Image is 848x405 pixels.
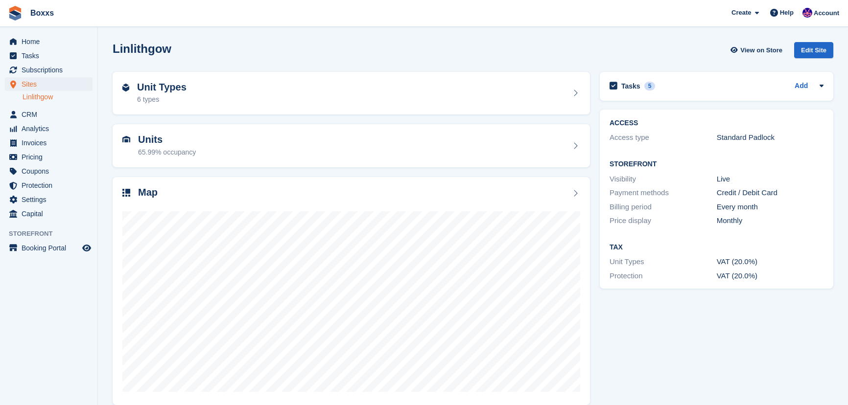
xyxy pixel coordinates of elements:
span: Protection [22,179,80,192]
a: menu [5,136,93,150]
a: menu [5,63,93,77]
a: menu [5,150,93,164]
h2: Map [138,187,158,198]
div: Protection [610,270,717,282]
a: Boxxs [26,5,58,21]
div: 5 [644,82,656,90]
div: Monthly [717,215,824,226]
h2: Unit Types [137,82,187,93]
div: 65.99% occupancy [138,147,196,157]
a: menu [5,207,93,221]
span: Create [731,8,751,18]
span: Account [814,8,839,18]
div: Standard Padlock [717,132,824,143]
div: Every month [717,202,824,213]
a: Preview store [81,242,93,254]
img: stora-icon-8386f47178a22dfd0bd8f6a31ec36ba5ce8667c1dd55bd0f319d3a0aa187defe.svg [8,6,23,21]
span: Tasks [22,49,80,63]
span: Invoices [22,136,80,150]
div: Access type [610,132,717,143]
span: Pricing [22,150,80,164]
span: Capital [22,207,80,221]
span: Booking Portal [22,241,80,255]
a: Unit Types 6 types [113,72,590,115]
span: Sites [22,77,80,91]
a: menu [5,164,93,178]
div: VAT (20.0%) [717,256,824,268]
span: Storefront [9,229,97,239]
span: View on Store [740,45,782,55]
div: Unit Types [610,256,717,268]
div: 6 types [137,94,187,105]
span: Coupons [22,164,80,178]
a: menu [5,108,93,121]
h2: Linlithgow [113,42,171,55]
div: VAT (20.0%) [717,270,824,282]
a: Edit Site [794,42,833,62]
span: Subscriptions [22,63,80,77]
div: Live [717,174,824,185]
img: map-icn-33ee37083ee616e46c38cad1a60f524a97daa1e2b2c8c0bc3eb3415660979fc1.svg [122,189,130,197]
a: menu [5,193,93,206]
span: CRM [22,108,80,121]
a: menu [5,241,93,255]
a: View on Store [729,42,786,58]
h2: Tax [610,244,824,251]
span: Analytics [22,122,80,135]
a: Add [795,81,808,92]
span: Home [22,35,80,48]
img: unit-icn-7be61d7bf1b0ce9d3e12c5938cc71ed9869f7b940bace4675aadf7bd6d80202e.svg [122,136,130,143]
img: unit-type-icn-2b2737a686de81e16bb02015468b77c625bbabd49415b5ef34ead5e3b44a266d.svg [122,84,129,91]
div: Credit / Debit Card [717,187,824,199]
div: Price display [610,215,717,226]
div: Billing period [610,202,717,213]
a: menu [5,77,93,91]
a: menu [5,179,93,192]
div: Payment methods [610,187,717,199]
h2: Units [138,134,196,145]
a: menu [5,122,93,135]
a: menu [5,35,93,48]
div: Edit Site [794,42,833,58]
div: Visibility [610,174,717,185]
a: Units 65.99% occupancy [113,124,590,167]
a: Linlithgow [23,92,93,102]
span: Help [780,8,794,18]
h2: Tasks [621,82,640,90]
a: menu [5,49,93,63]
h2: ACCESS [610,119,824,127]
img: Jamie Malcolm [802,8,812,18]
span: Settings [22,193,80,206]
h2: Storefront [610,160,824,168]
